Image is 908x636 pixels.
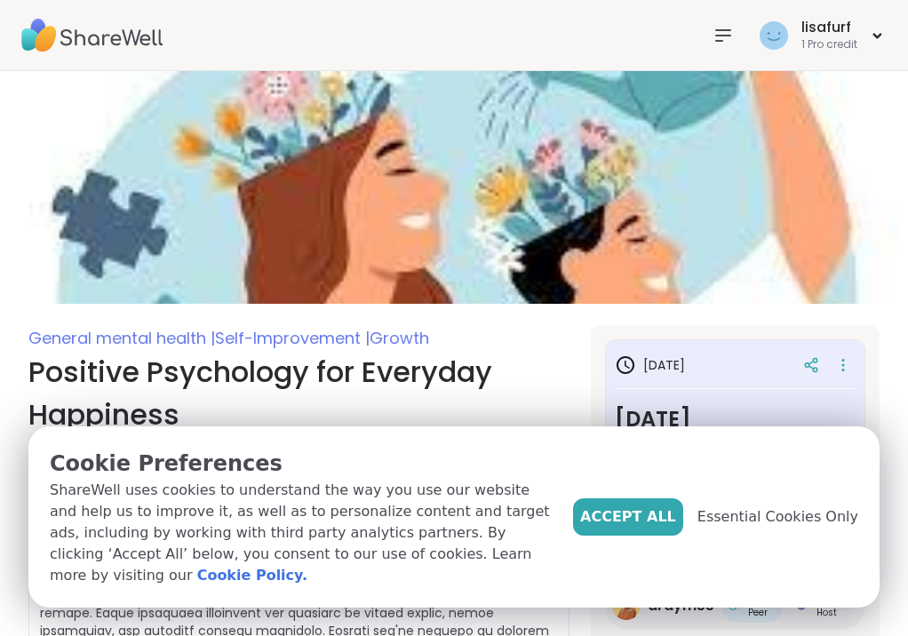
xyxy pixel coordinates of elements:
[615,403,856,435] h3: [DATE]
[28,351,569,436] h1: Positive Psychology for Everyday Happiness
[580,506,676,528] span: Accept All
[50,448,559,480] p: Cookie Preferences
[760,21,788,50] img: lisafurf
[370,327,429,349] span: Growth
[615,354,685,376] h3: [DATE]
[28,327,215,349] span: General mental health |
[801,18,857,37] div: lisafurf
[50,480,559,586] p: ShareWell uses cookies to understand the way you use our website and help us to improve it, as we...
[697,506,858,528] span: Essential Cookies Only
[215,327,370,349] span: Self-Improvement |
[573,498,683,536] button: Accept All
[21,4,163,67] img: ShareWell Nav Logo
[197,565,307,586] a: Cookie Policy.
[801,37,857,52] div: 1 Pro credit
